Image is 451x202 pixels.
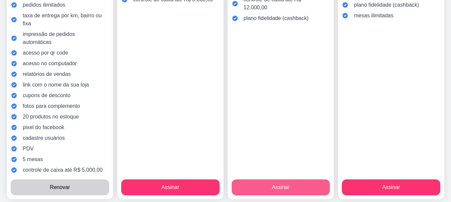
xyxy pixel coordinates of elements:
[23,102,80,110] span: fotos para complemento
[342,179,440,195] button: Assinar
[23,30,104,46] span: impressão de pedidos automáticas
[23,123,64,131] span: pixel do facebook
[23,1,65,9] span: pedidos ilimitados
[23,70,71,78] span: relatórios de vendas
[244,14,309,22] span: plano fidelidade (cashback)
[232,179,330,195] button: Assinar
[23,92,70,100] span: cupons de desconto
[23,81,89,89] span: link com o nome da sua loja
[121,179,220,195] button: Assinar
[11,179,109,195] button: Renovar
[23,60,77,68] span: acesso no computador
[23,49,68,57] span: acesso por qr code
[354,1,419,9] span: plano fidelidade (cashback)
[23,145,34,153] span: PDV
[354,12,393,20] span: mesas ilimitadas
[23,166,102,174] span: controle de caixa até R$ 5.000,00
[23,155,43,163] span: 5 mesas
[23,12,104,28] span: taxa de entrega por km, bairro ou fixa
[23,134,65,142] span: cadastre usuários
[23,113,79,121] span: 20 produtos no estoque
